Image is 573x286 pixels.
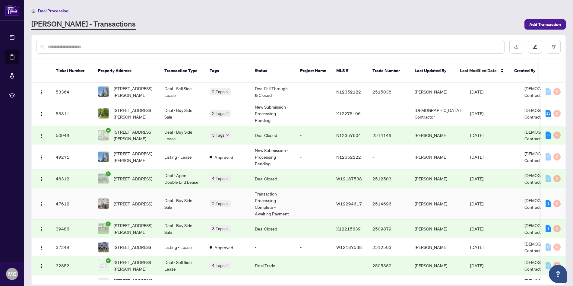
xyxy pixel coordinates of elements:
[410,59,455,83] th: Last Updated By
[98,108,109,119] img: thumbnail-img
[552,45,556,49] span: filter
[160,126,205,145] td: Deal - Buy Side Lease
[368,83,410,101] td: 2515038
[336,201,362,206] span: W12294617
[368,126,410,145] td: 2514149
[36,130,46,140] button: Logo
[514,45,518,49] span: download
[106,258,111,263] span: check-circle
[368,188,410,220] td: 2514696
[51,145,93,170] td: 49271
[8,270,16,278] span: MC
[212,225,225,232] span: 3 Tags
[368,59,410,83] th: Trade Number
[470,176,483,181] span: [DATE]
[214,154,233,160] span: Approved
[546,88,551,95] div: 0
[336,111,361,116] span: X12275106
[553,243,561,251] div: 0
[336,154,361,160] span: N12352122
[295,188,331,220] td: -
[295,126,331,145] td: -
[226,264,229,267] span: down
[455,59,509,83] th: Last Modified Date
[546,243,551,251] div: 0
[51,59,93,83] th: Ticket Number
[524,198,570,210] span: [DEMOGRAPHIC_DATA] Contractor
[39,202,44,207] img: Logo
[410,188,465,220] td: [PERSON_NAME]
[547,40,561,54] button: filter
[470,154,483,160] span: [DATE]
[98,173,109,184] img: thumbnail-img
[368,170,410,188] td: 2512503
[368,145,410,170] td: -
[336,244,362,250] span: W12187538
[250,238,295,256] td: -
[509,40,523,54] button: download
[214,244,233,251] span: Approved
[524,241,570,253] span: [DEMOGRAPHIC_DATA] Contractor
[114,175,152,182] span: [STREET_ADDRESS]
[36,199,46,208] button: Logo
[205,59,250,83] th: Tags
[212,110,225,117] span: 2 Tags
[212,175,225,182] span: 4 Tags
[39,264,44,269] img: Logo
[368,220,410,238] td: 2509879
[36,109,46,118] button: Logo
[212,88,225,95] span: 2 Tags
[36,242,46,252] button: Logo
[51,83,93,101] td: 53364
[295,238,331,256] td: -
[524,259,570,272] span: [DEMOGRAPHIC_DATA] Contractor
[250,59,295,83] th: Status
[212,262,225,269] span: 4 Tags
[160,59,205,83] th: Transaction Type
[98,224,109,234] img: thumbnail-img
[250,256,295,275] td: Final Trade
[212,200,225,207] span: 2 Tags
[553,153,561,160] div: 0
[524,19,566,30] button: Add Transaction
[160,145,205,170] td: Listing - Lease
[368,256,410,275] td: 2505382
[51,170,93,188] td: 48312
[36,87,46,97] button: Logo
[226,227,229,230] span: down
[524,129,570,141] span: [DEMOGRAPHIC_DATA] Contractor
[36,174,46,183] button: Logo
[295,59,331,83] th: Project Name
[36,224,46,234] button: Logo
[114,200,152,207] span: [STREET_ADDRESS]
[410,238,465,256] td: [PERSON_NAME]
[226,90,229,93] span: down
[546,200,551,207] div: 1
[114,85,155,98] span: [STREET_ADDRESS][PERSON_NAME]
[212,132,225,138] span: 3 Tags
[106,221,111,226] span: check-circle
[98,152,109,162] img: thumbnail-img
[250,220,295,238] td: Deal Closed
[250,188,295,220] td: Transaction Processing Complete - Awaiting Payment
[460,67,497,74] span: Last Modified Date
[39,177,44,182] img: Logo
[114,222,155,235] span: [STREET_ADDRESS][PERSON_NAME]
[553,175,561,182] div: 0
[114,259,155,272] span: [STREET_ADDRESS][PERSON_NAME]
[39,227,44,232] img: Logo
[524,107,570,119] span: [DEMOGRAPHIC_DATA] Contractor
[39,90,44,95] img: Logo
[470,226,483,231] span: [DATE]
[51,101,93,126] td: 53311
[336,132,361,138] span: N12357604
[368,238,410,256] td: 2512503
[51,188,93,220] td: 47612
[470,132,483,138] span: [DATE]
[31,19,136,30] a: [PERSON_NAME] - Transactions
[336,176,362,181] span: W12187538
[470,201,483,206] span: [DATE]
[98,199,109,209] img: thumbnail-img
[226,202,229,205] span: down
[250,83,295,101] td: Deal Fell Through & Closed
